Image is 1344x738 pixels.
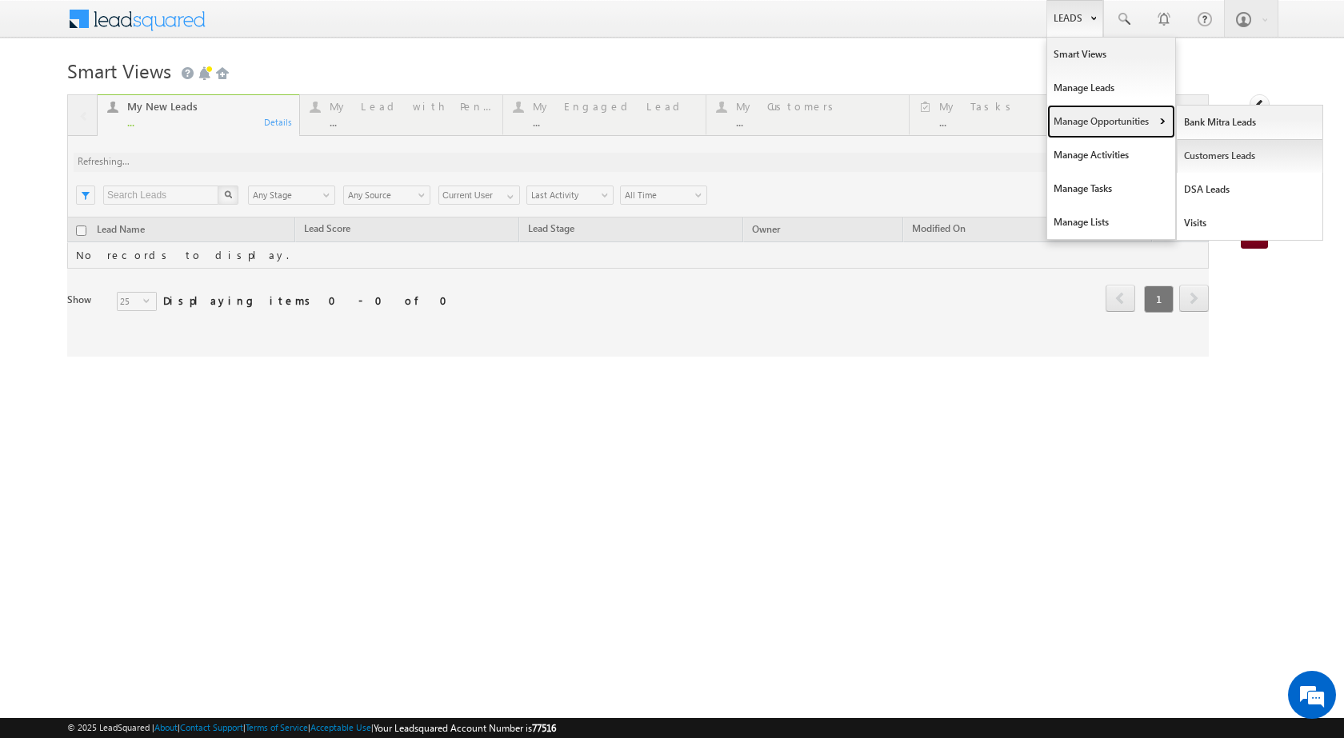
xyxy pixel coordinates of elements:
[1047,105,1175,138] a: Manage Opportunities
[1047,38,1175,71] a: Smart Views
[180,722,243,732] a: Contact Support
[310,722,371,732] a: Acceptable Use
[1177,139,1323,173] a: Customers Leads
[1047,71,1175,105] a: Manage Leads
[1047,205,1175,239] a: Manage Lists
[67,58,171,83] span: Smart Views
[532,722,556,734] span: 77516
[1047,138,1175,172] a: Manage Activities
[67,720,556,736] span: © 2025 LeadSquared | | | | |
[246,722,308,732] a: Terms of Service
[1047,172,1175,205] a: Manage Tasks
[1177,206,1323,240] a: Visits
[1177,106,1323,139] a: Bank Mitra Leads
[154,722,178,732] a: About
[1177,173,1323,206] a: DSA Leads
[374,722,556,734] span: Your Leadsquared Account Number is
